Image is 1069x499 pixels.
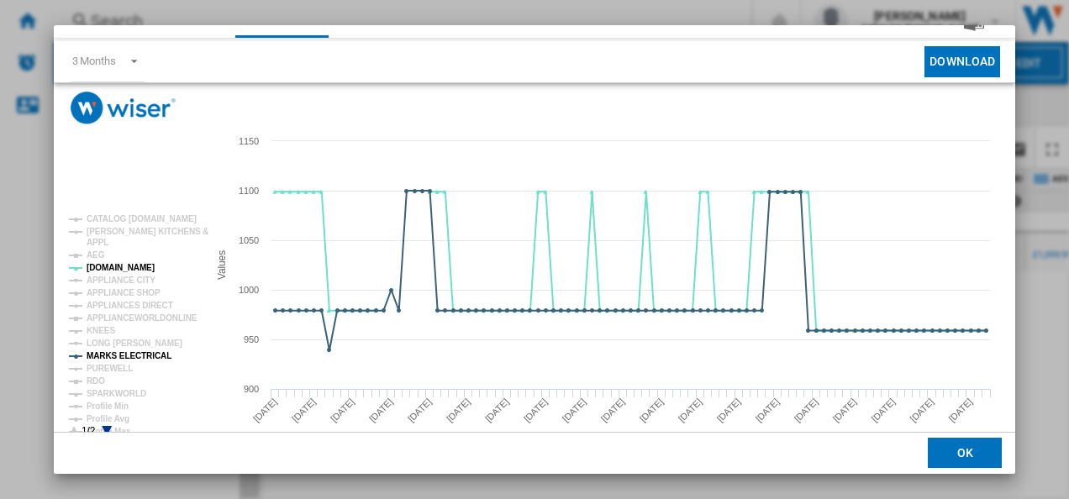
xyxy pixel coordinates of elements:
[908,397,935,424] tspan: [DATE]
[87,276,155,285] tspan: APPLIANCE CITY
[87,301,173,310] tspan: APPLIANCES DIRECT
[87,227,208,236] tspan: [PERSON_NAME] KITCHENS &
[82,425,96,437] text: 1/2
[87,214,197,223] tspan: CATALOG [DOMAIN_NAME]
[637,397,665,424] tspan: [DATE]
[444,397,471,424] tspan: [DATE]
[290,397,318,424] tspan: [DATE]
[87,402,129,411] tspan: Profile Min
[244,334,259,344] tspan: 950
[251,397,279,424] tspan: [DATE]
[367,397,395,424] tspan: [DATE]
[244,384,259,394] tspan: 900
[406,397,434,424] tspan: [DATE]
[87,288,161,297] tspan: APPLIANCE SHOP
[239,235,259,245] tspan: 1050
[87,351,171,360] tspan: MARKS ELECTRICAL
[239,285,259,295] tspan: 1000
[792,397,819,424] tspan: [DATE]
[87,313,197,323] tspan: APPLIANCEWORLDONLINE
[924,46,1000,77] button: Download
[87,326,115,335] tspan: KNEES
[928,439,1002,469] button: OK
[54,25,1016,475] md-dialog: Product popup
[676,397,703,424] tspan: [DATE]
[87,263,155,272] tspan: [DOMAIN_NAME]
[521,397,549,424] tspan: [DATE]
[87,414,129,423] tspan: Profile Avg
[239,186,259,196] tspan: 1100
[87,364,133,373] tspan: PUREWELL
[87,250,105,260] tspan: AEG
[216,250,228,280] tspan: Values
[87,376,105,386] tspan: RDO
[560,397,587,424] tspan: [DATE]
[87,389,146,398] tspan: SPARKWORLD
[753,397,781,424] tspan: [DATE]
[71,92,176,124] img: logo_wiser_300x94.png
[946,397,974,424] tspan: [DATE]
[72,55,116,67] div: 3 Months
[239,136,259,146] tspan: 1150
[598,397,626,424] tspan: [DATE]
[329,397,356,424] tspan: [DATE]
[87,238,108,247] tspan: APPL
[830,397,858,424] tspan: [DATE]
[482,397,510,424] tspan: [DATE]
[87,339,182,348] tspan: LONG [PERSON_NAME]
[869,397,897,424] tspan: [DATE]
[714,397,742,424] tspan: [DATE]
